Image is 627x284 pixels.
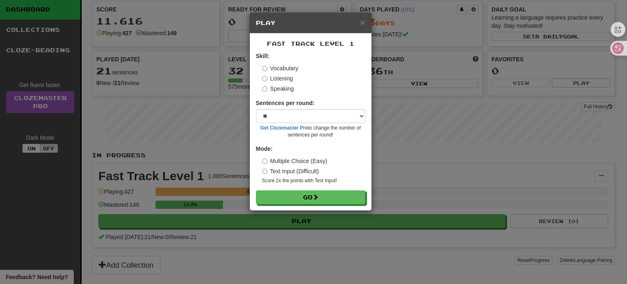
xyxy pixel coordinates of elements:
[256,145,273,152] strong: Mode:
[262,64,298,72] label: Vocabulary
[262,159,267,164] input: Multiple Choice (Easy)
[262,76,267,81] input: Listening
[360,18,365,27] button: Close
[360,18,365,27] span: ×
[262,157,327,165] label: Multiple Choice (Easy)
[256,99,315,107] label: Sentences per round:
[262,85,294,93] label: Speaking
[256,125,365,139] small: to change the number of sentences per round!
[262,66,267,71] input: Vocabulary
[267,40,354,47] span: Fast Track Level 1
[262,86,267,92] input: Speaking
[262,167,319,175] label: Text Input (Difficult)
[262,74,293,83] label: Listening
[256,53,269,59] strong: Skill:
[256,19,365,27] h5: Play
[256,190,365,204] button: Go
[262,169,267,174] input: Text Input (Difficult)
[262,177,365,184] small: Score 2x the points with Text Input !
[260,125,308,131] a: Get Clozemaster Pro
